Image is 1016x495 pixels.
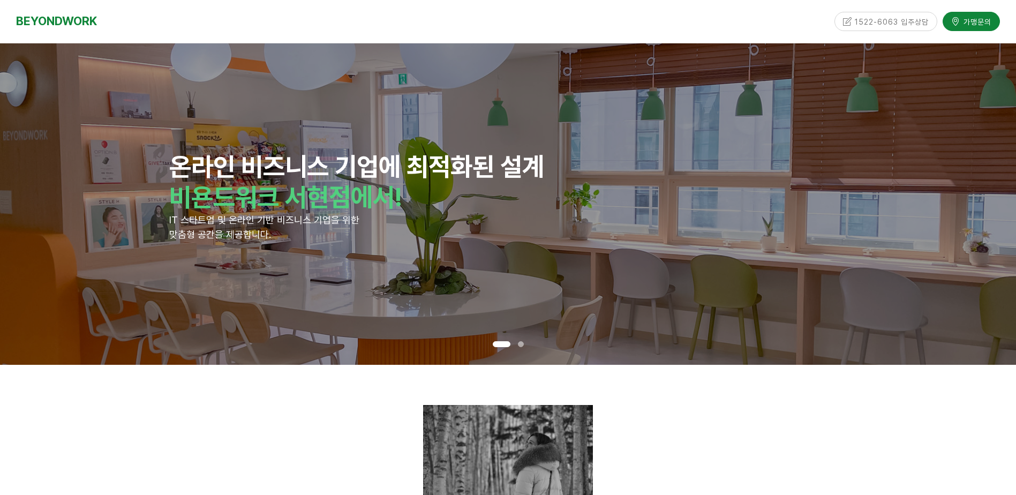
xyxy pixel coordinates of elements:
[169,229,271,240] span: 맞춤형 공간을 제공합니다.
[960,16,991,27] span: 가맹문의
[169,182,402,213] strong: 비욘드워크 서현점에서!
[169,214,359,226] span: IT 스타트업 및 온라인 기반 비즈니스 기업을 위한
[169,151,544,182] strong: 온라인 비즈니스 기업에 최적화된 설계
[943,12,1000,31] a: 가맹문의
[16,11,97,31] a: BEYONDWORK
